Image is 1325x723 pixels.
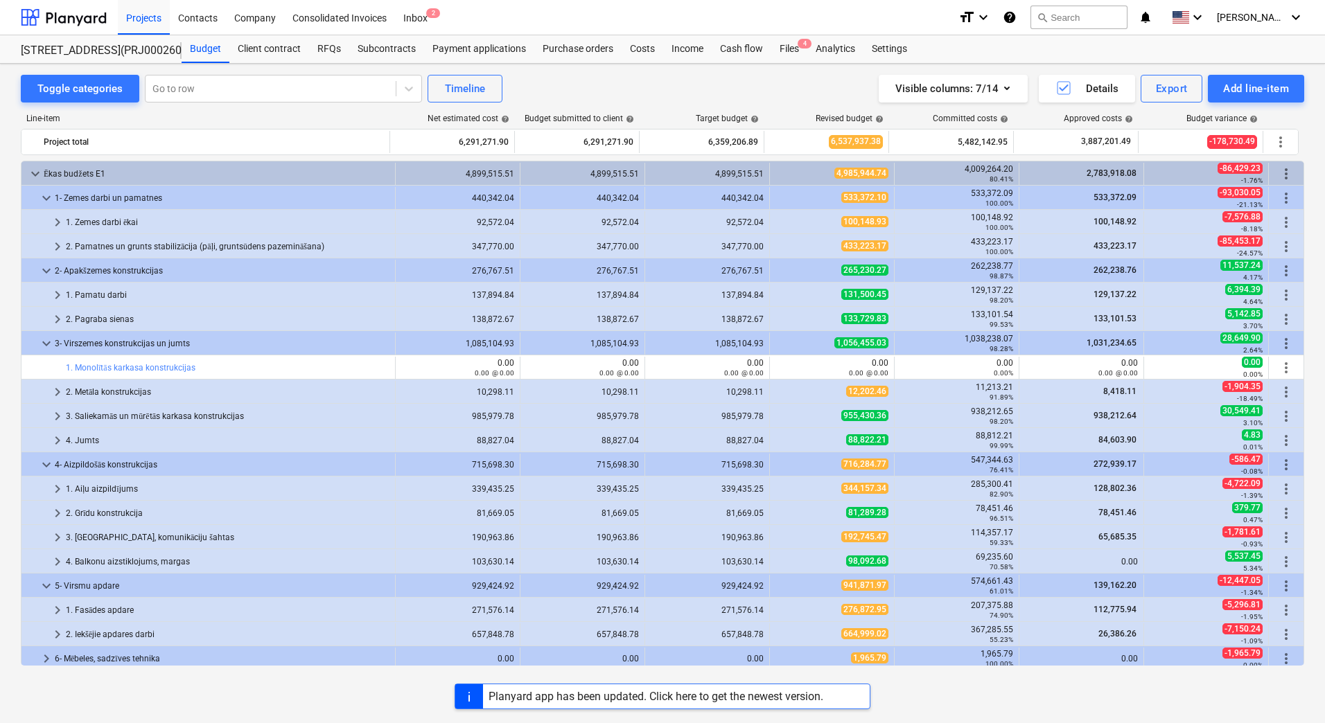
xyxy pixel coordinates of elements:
div: [STREET_ADDRESS](PRJ0002600) 2601946 [21,44,165,58]
small: -1.39% [1241,492,1263,499]
div: Subcontracts [349,35,424,63]
span: More actions [1278,311,1295,328]
span: 88,822.21 [846,434,888,445]
span: More actions [1278,481,1295,497]
span: -1,781.61 [1222,526,1263,537]
span: More actions [1278,432,1295,449]
span: 4,985,944.74 [834,168,888,179]
div: 440,342.04 [651,193,764,203]
div: 4,899,515.51 [526,169,639,179]
small: 0.00% [1243,371,1263,378]
div: RFQs [309,35,349,63]
span: 265,230.27 [841,265,888,276]
button: Visible columns:7/14 [879,75,1028,102]
small: 99.53% [990,321,1013,328]
div: 4. Balkonu aizstiklojums, margas [66,551,389,573]
span: 4.83 [1242,429,1263,440]
small: 0.47% [1243,516,1263,524]
a: Client contract [229,35,309,63]
div: 1. Aiļu aizpildījums [66,478,389,500]
span: 128,802.36 [1092,483,1138,493]
span: 379.77 [1232,502,1263,513]
span: 4 [798,39,811,48]
i: keyboard_arrow_down [1189,9,1206,26]
span: help [623,115,634,123]
div: 2. Pamatnes un grunts stabilizācija (pāļi, gruntsūdens pazemināšana) [66,235,389,258]
span: keyboard_arrow_down [38,456,55,473]
div: 190,963.86 [401,533,514,542]
button: Toggle categories [21,75,139,102]
small: 80.41% [990,175,1013,183]
span: keyboard_arrow_right [49,238,66,255]
span: 272,939.17 [1092,459,1138,469]
small: 0.00 @ 0.00 [1098,369,1138,377]
div: 0.00 [1025,557,1138,566]
span: More actions [1278,505,1295,521]
div: 6,291,271.90 [520,131,633,153]
small: 3.10% [1243,419,1263,427]
div: 10,298.11 [526,387,639,397]
small: 99.99% [990,442,1013,449]
span: -1,904.35 [1222,381,1263,392]
span: More actions [1278,287,1295,303]
div: 262,238.77 [900,261,1013,280]
span: 131,500.45 [841,289,888,300]
div: 11,213.21 [900,382,1013,402]
span: keyboard_arrow_right [49,481,66,497]
div: Payment applications [424,35,534,63]
span: 81,289.28 [846,507,888,518]
span: -7,576.88 [1222,211,1263,222]
a: Analytics [807,35,863,63]
span: -178,730.49 [1207,135,1257,148]
button: Search [1030,6,1127,29]
div: 4- Aizpildošās konstrukcijas [55,454,389,476]
div: 985,979.78 [651,411,764,421]
div: 88,827.04 [526,436,639,445]
span: More actions [1278,553,1295,570]
button: Details [1039,75,1135,102]
span: More actions [1278,578,1295,594]
a: Budget [182,35,229,63]
span: 28,649.90 [1220,332,1263,343]
span: 133,101.53 [1092,314,1138,323]
div: Revised budget [816,114,884,123]
span: 192,745.47 [841,531,888,542]
span: 12,202.46 [846,386,888,397]
div: 339,435.25 [651,484,764,494]
small: 96.51% [990,515,1013,522]
div: 433,223.17 [900,237,1013,256]
div: 81,669.05 [401,508,514,518]
small: 0.01% [1243,443,1263,451]
div: 4. Jumts [66,429,389,452]
a: Income [663,35,712,63]
span: keyboard_arrow_right [49,505,66,521]
small: 100.00% [985,199,1013,207]
small: 0.00 @ 0.00 [599,369,639,377]
span: More actions [1278,529,1295,546]
div: 103,630.14 [401,557,514,566]
span: 6,394.39 [1225,284,1263,295]
div: Ēkas budžets E1 [44,163,389,185]
button: Add line-item [1208,75,1304,102]
span: help [748,115,759,123]
span: keyboard_arrow_right [49,529,66,546]
div: 4,899,515.51 [401,169,514,179]
small: 98.87% [990,272,1013,280]
span: help [498,115,509,123]
a: Cash flow [712,35,771,63]
div: 440,342.04 [526,193,639,203]
span: 938,212.64 [1092,411,1138,420]
span: 344,157.34 [841,483,888,494]
span: 5,142.85 [1225,308,1263,319]
div: Target budget [696,114,759,123]
small: 91.89% [990,393,1013,401]
div: 100,148.92 [900,213,1013,232]
small: -18.49% [1237,395,1263,402]
span: More actions [1278,650,1295,667]
div: 92,572.04 [401,217,514,227]
span: More actions [1278,214,1295,231]
div: 1,085,104.93 [651,339,764,348]
a: Purchase orders [534,35,622,63]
